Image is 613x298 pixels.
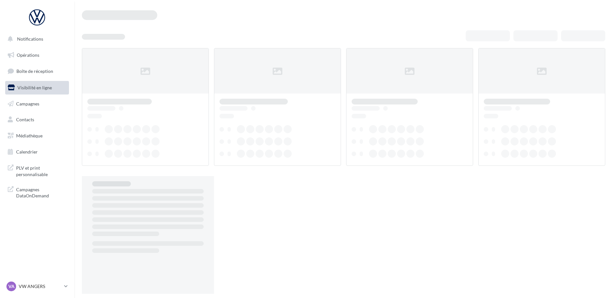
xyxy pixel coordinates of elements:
a: Visibilité en ligne [4,81,70,94]
a: Campagnes DataOnDemand [4,183,70,202]
span: Opérations [17,52,39,58]
a: Contacts [4,113,70,126]
span: Campagnes DataOnDemand [16,185,66,199]
span: Calendrier [16,149,38,154]
span: PLV et print personnalisable [16,164,66,177]
a: PLV et print personnalisable [4,161,70,180]
a: VA VW ANGERS [5,280,69,293]
span: Visibilité en ligne [17,85,52,90]
span: Campagnes [16,101,39,106]
p: VW ANGERS [19,283,62,290]
span: Médiathèque [16,133,43,138]
a: Campagnes [4,97,70,111]
button: Notifications [4,32,68,46]
a: Calendrier [4,145,70,159]
a: Boîte de réception [4,64,70,78]
a: Médiathèque [4,129,70,143]
span: Contacts [16,117,34,122]
span: VA [8,283,15,290]
a: Opérations [4,48,70,62]
span: Notifications [17,36,43,42]
span: Boîte de réception [16,68,53,74]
